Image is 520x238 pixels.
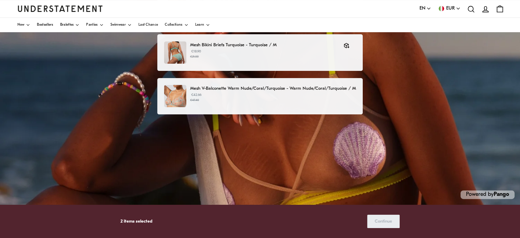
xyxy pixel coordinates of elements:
span: Collections [165,23,182,27]
strike: €21.00 [190,55,199,58]
a: Panties [86,18,103,32]
a: Bralettes [60,18,80,32]
span: Last Chance [138,23,158,27]
span: Panties [86,23,97,27]
span: Learn [195,23,204,27]
a: New [17,18,30,32]
p: Mesh Bikini Briefs Turquoise - Turquoise / M [190,41,337,49]
p: Powered by [461,190,515,199]
span: New [17,23,25,27]
img: 79_c9301c0e-bcf8-4eb5-b920-f22376785020.jpg [164,85,186,107]
button: EN [419,5,431,12]
span: Bestsellers [37,23,53,27]
a: Pango [494,192,509,197]
span: EN [419,5,425,12]
p: €42.66 [190,92,356,103]
a: Last Chance [138,18,158,32]
img: TUME-BRF-002-1.jpg [164,41,186,64]
strike: €47.40 [190,99,199,102]
span: EUR [446,5,455,12]
span: Bralettes [60,23,74,27]
a: Learn [195,18,210,32]
button: EUR [438,5,461,12]
a: Swimwear [110,18,132,32]
a: Collections [165,18,188,32]
a: Bestsellers [37,18,53,32]
span: Swimwear [110,23,126,27]
p: Mesh V-Balconette Warm Nude/Coral/Turquoise - Warm Nude/Coral/Turquoise / M [190,85,356,92]
a: Understatement Homepage [17,5,103,12]
p: €18.90 [190,49,337,59]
